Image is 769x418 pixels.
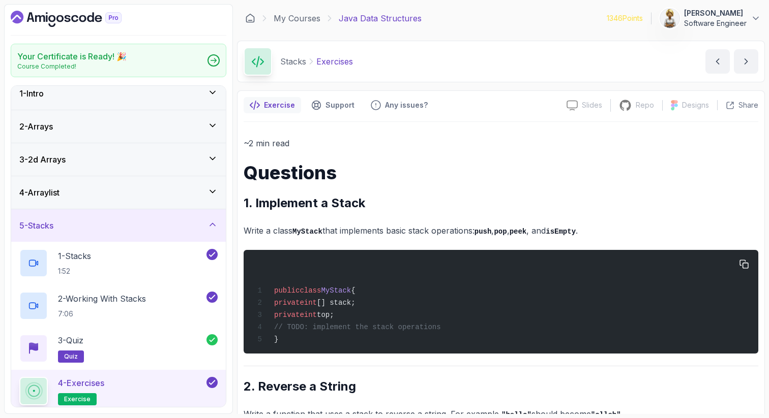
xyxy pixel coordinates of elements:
p: Write a class that implements basic stack operations: , , , and . [244,223,758,238]
button: 4-Arraylist [11,176,226,209]
p: 1 - Stacks [58,250,91,262]
code: push [475,228,492,236]
span: private [274,311,304,319]
p: 4 - Exercises [58,377,104,389]
span: MyStack [321,286,351,295]
p: Repo [636,100,654,110]
span: top; [317,311,334,319]
span: { [351,286,355,295]
img: user profile image [660,9,679,28]
h1: Questions [244,163,758,183]
p: Course Completed! [17,62,127,71]
p: 1346 Points [607,13,643,23]
p: 3 - Quiz [58,334,83,346]
h2: 2. Reverse a String [244,378,758,395]
code: MyStack [292,228,322,236]
span: int [304,299,317,307]
h3: 1 - Intro [19,87,44,100]
h3: 5 - Stacks [19,219,53,232]
span: // TODO: implement the stack operations [274,323,441,331]
a: Your Certificate is Ready! 🎉Course Completed! [11,44,226,77]
span: public [274,286,300,295]
p: Java Data Structures [339,12,422,24]
button: Feedback button [365,97,434,113]
button: 4-Exercisesexercise [19,377,218,405]
p: Slides [582,100,602,110]
p: Software Engineer [684,18,747,28]
h3: 2 - Arrays [19,120,53,133]
p: Designs [682,100,709,110]
p: Exercise [264,100,295,110]
p: 2 - Working With Stacks [58,293,146,305]
p: Any issues? [385,100,428,110]
span: } [274,335,278,343]
span: exercise [64,395,91,403]
a: Dashboard [245,13,255,23]
span: int [304,311,317,319]
p: Stacks [280,55,306,68]
h3: 3 - 2d Arrays [19,153,66,166]
a: Dashboard [11,11,145,27]
h3: 4 - Arraylist [19,186,60,199]
button: 1-Stacks1:52 [19,249,218,277]
p: 1:52 [58,266,91,276]
p: Exercises [316,55,353,68]
button: 3-2d Arrays [11,143,226,176]
code: isEmpty [546,228,576,236]
button: Support button [305,97,361,113]
p: ~2 min read [244,136,758,150]
span: class [300,286,321,295]
button: next content [734,49,758,74]
button: 3-Quizquiz [19,334,218,363]
span: private [274,299,304,307]
button: 1-Intro [11,77,226,110]
p: 7:06 [58,309,146,319]
p: Share [738,100,758,110]
button: Share [717,100,758,110]
button: previous content [705,49,730,74]
button: 5-Stacks [11,209,226,242]
code: pop [494,228,507,236]
code: peek [510,228,527,236]
button: notes button [244,97,301,113]
p: [PERSON_NAME] [684,8,747,18]
button: 2-Arrays [11,110,226,143]
span: [] stack; [317,299,356,307]
p: Support [326,100,354,110]
button: user profile image[PERSON_NAME]Software Engineer [660,8,761,28]
span: quiz [64,352,78,361]
h2: Your Certificate is Ready! 🎉 [17,50,127,62]
button: 2-Working With Stacks7:06 [19,292,218,320]
a: My Courses [274,12,320,24]
h2: 1. Implement a Stack [244,195,758,211]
